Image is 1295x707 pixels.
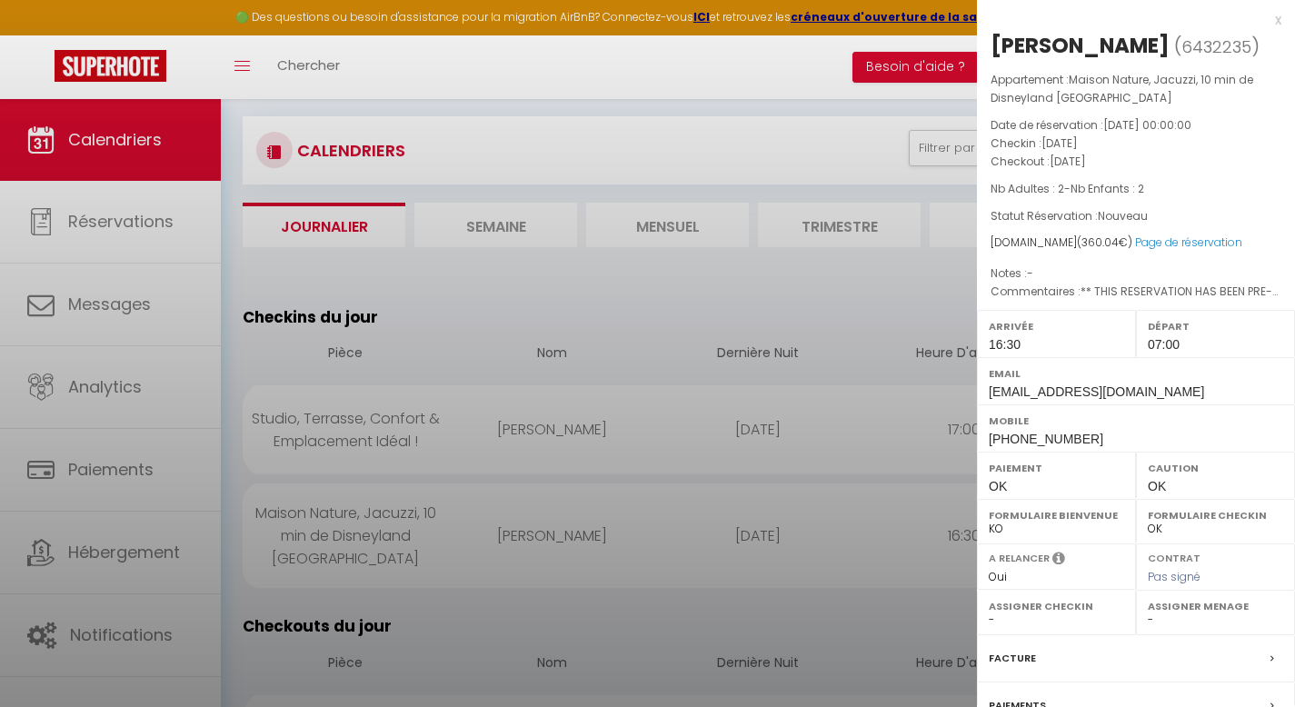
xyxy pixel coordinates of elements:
[1077,234,1132,250] span: ( €)
[991,283,1281,301] p: Commentaires :
[991,116,1281,134] p: Date de réservation :
[1148,337,1180,352] span: 07:00
[1148,551,1200,563] label: Contrat
[1071,181,1144,196] span: Nb Enfants : 2
[1135,234,1242,250] a: Page de réservation
[1081,234,1119,250] span: 360.04
[989,479,1007,493] span: OK
[991,207,1281,225] p: Statut Réservation :
[991,72,1253,105] span: Maison Nature, Jacuzzi, 10 min de Disneyland [GEOGRAPHIC_DATA]
[1052,551,1065,571] i: Sélectionner OUI si vous souhaiter envoyer les séquences de messages post-checkout
[989,459,1124,477] label: Paiement
[1148,506,1283,524] label: Formulaire Checkin
[1103,117,1191,133] span: [DATE] 00:00:00
[991,234,1281,252] div: [DOMAIN_NAME]
[989,551,1050,566] label: A relancer
[989,384,1204,399] span: [EMAIL_ADDRESS][DOMAIN_NAME]
[15,7,69,62] button: Ouvrir le widget de chat LiveChat
[1174,34,1260,59] span: ( )
[989,412,1283,430] label: Mobile
[989,432,1103,446] span: [PHONE_NUMBER]
[1098,208,1148,224] span: Nouveau
[991,264,1281,283] p: Notes :
[1148,569,1200,584] span: Pas signé
[989,597,1124,615] label: Assigner Checkin
[989,337,1021,352] span: 16:30
[991,180,1281,198] p: -
[991,153,1281,171] p: Checkout :
[989,506,1124,524] label: Formulaire Bienvenue
[989,649,1036,668] label: Facture
[991,71,1281,107] p: Appartement :
[1148,317,1283,335] label: Départ
[989,364,1283,383] label: Email
[1027,265,1033,281] span: -
[989,317,1124,335] label: Arrivée
[991,134,1281,153] p: Checkin :
[1148,459,1283,477] label: Caution
[991,31,1170,60] div: [PERSON_NAME]
[991,181,1064,196] span: Nb Adultes : 2
[1181,35,1251,58] span: 6432235
[1148,479,1166,493] span: OK
[1050,154,1086,169] span: [DATE]
[977,9,1281,31] div: x
[1148,597,1283,615] label: Assigner Menage
[1041,135,1078,151] span: [DATE]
